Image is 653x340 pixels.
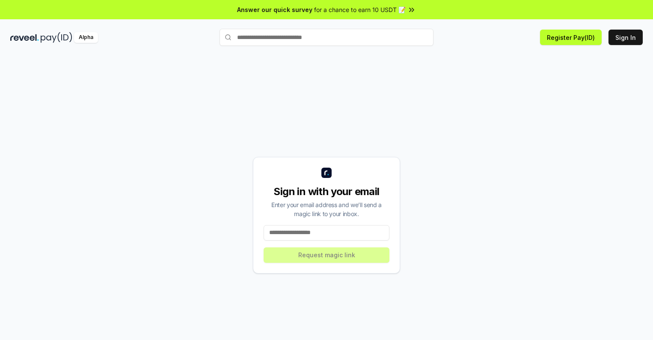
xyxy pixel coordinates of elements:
span: for a chance to earn 10 USDT 📝 [314,5,406,14]
img: pay_id [41,32,72,43]
img: logo_small [321,168,332,178]
img: reveel_dark [10,32,39,43]
div: Alpha [74,32,98,43]
div: Sign in with your email [264,185,389,199]
button: Register Pay(ID) [540,30,602,45]
button: Sign In [608,30,643,45]
div: Enter your email address and we’ll send a magic link to your inbox. [264,200,389,218]
span: Answer our quick survey [237,5,312,14]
